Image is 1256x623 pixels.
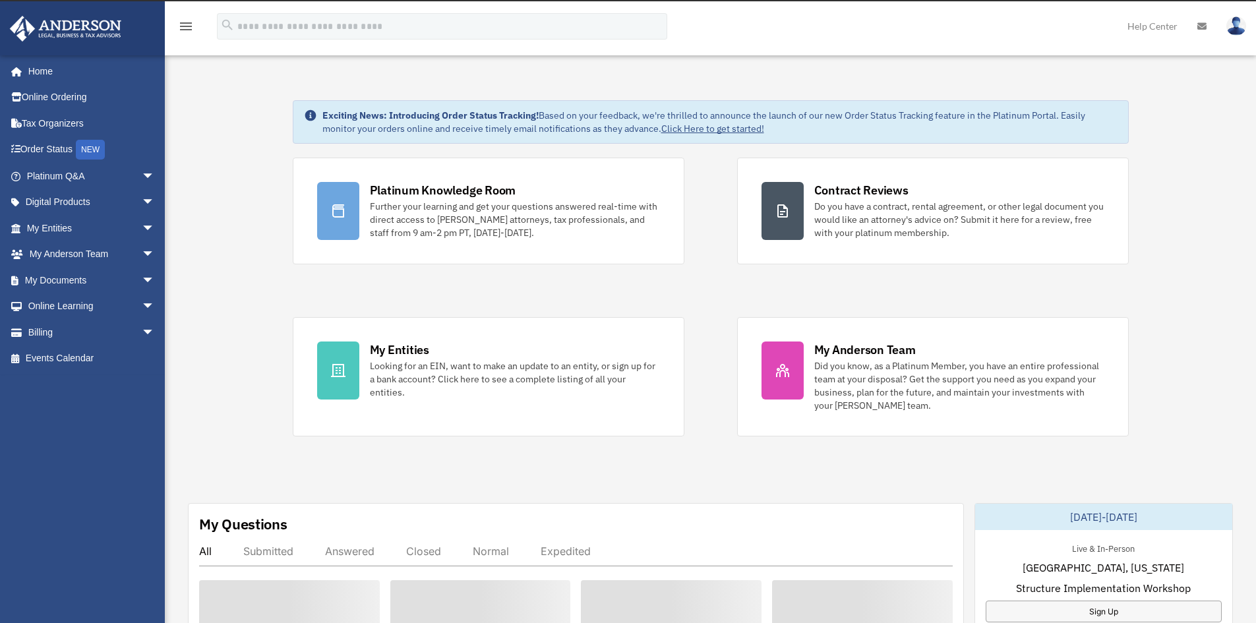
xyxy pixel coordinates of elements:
[370,341,429,358] div: My Entities
[814,200,1104,239] div: Do you have a contract, rental agreement, or other legal document you would like an attorney's ad...
[142,189,168,216] span: arrow_drop_down
[1226,16,1246,36] img: User Pic
[220,18,235,32] i: search
[661,123,764,134] a: Click Here to get started!
[473,545,509,558] div: Normal
[243,545,293,558] div: Submitted
[142,267,168,294] span: arrow_drop_down
[9,84,175,111] a: Online Ordering
[325,545,374,558] div: Answered
[9,345,175,372] a: Events Calendar
[9,163,175,189] a: Platinum Q&Aarrow_drop_down
[975,504,1232,530] div: [DATE]-[DATE]
[178,23,194,34] a: menu
[199,514,287,534] div: My Questions
[541,545,591,558] div: Expedited
[737,158,1129,264] a: Contract Reviews Do you have a contract, rental agreement, or other legal document you would like...
[142,319,168,346] span: arrow_drop_down
[814,182,909,198] div: Contract Reviews
[814,341,916,358] div: My Anderson Team
[142,293,168,320] span: arrow_drop_down
[9,189,175,216] a: Digital Productsarrow_drop_down
[1023,560,1184,576] span: [GEOGRAPHIC_DATA], [US_STATE]
[9,293,175,320] a: Online Learningarrow_drop_down
[370,200,660,239] div: Further your learning and get your questions answered real-time with direct access to [PERSON_NAM...
[9,58,168,84] a: Home
[406,545,441,558] div: Closed
[76,140,105,160] div: NEW
[322,109,539,121] strong: Exciting News: Introducing Order Status Tracking!
[9,267,175,293] a: My Documentsarrow_drop_down
[293,317,684,436] a: My Entities Looking for an EIN, want to make an update to an entity, or sign up for a bank accoun...
[1062,541,1145,554] div: Live & In-Person
[6,16,125,42] img: Anderson Advisors Platinum Portal
[178,18,194,34] i: menu
[814,359,1104,412] div: Did you know, as a Platinum Member, you have an entire professional team at your disposal? Get th...
[737,317,1129,436] a: My Anderson Team Did you know, as a Platinum Member, you have an entire professional team at your...
[9,241,175,268] a: My Anderson Teamarrow_drop_down
[9,319,175,345] a: Billingarrow_drop_down
[322,109,1118,135] div: Based on your feedback, we're thrilled to announce the launch of our new Order Status Tracking fe...
[370,359,660,399] div: Looking for an EIN, want to make an update to an entity, or sign up for a bank account? Click her...
[142,215,168,242] span: arrow_drop_down
[370,182,516,198] div: Platinum Knowledge Room
[142,163,168,190] span: arrow_drop_down
[293,158,684,264] a: Platinum Knowledge Room Further your learning and get your questions answered real-time with dire...
[9,215,175,241] a: My Entitiesarrow_drop_down
[986,601,1222,622] a: Sign Up
[9,110,175,136] a: Tax Organizers
[9,136,175,163] a: Order StatusNEW
[1016,580,1191,596] span: Structure Implementation Workshop
[142,241,168,268] span: arrow_drop_down
[199,545,212,558] div: All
